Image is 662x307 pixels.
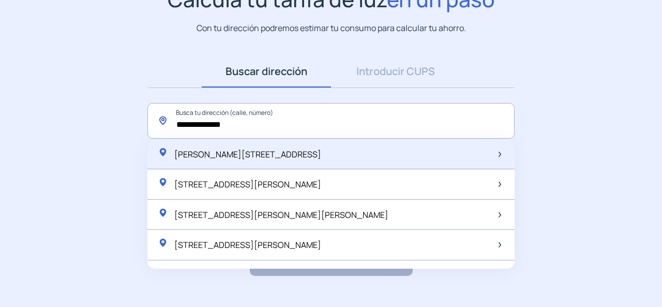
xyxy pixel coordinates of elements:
[202,55,331,87] a: Buscar dirección
[197,22,466,35] p: Con tu dirección podremos estimar tu consumo para calcular tu ahorro.
[158,147,168,157] img: location-pin-green.svg
[174,149,321,160] span: [PERSON_NAME][STREET_ADDRESS]
[499,182,501,187] img: arrow-next-item.svg
[499,242,501,247] img: arrow-next-item.svg
[499,152,501,157] img: arrow-next-item.svg
[174,209,388,221] span: [STREET_ADDRESS][PERSON_NAME][PERSON_NAME]
[174,239,321,251] span: [STREET_ADDRESS][PERSON_NAME]
[158,238,168,248] img: location-pin-green.svg
[174,179,321,190] span: [STREET_ADDRESS][PERSON_NAME]
[158,177,168,187] img: location-pin-green.svg
[499,212,501,217] img: arrow-next-item.svg
[158,268,168,279] img: location-pin-green.svg
[158,208,168,218] img: location-pin-green.svg
[331,55,460,87] a: Introducir CUPS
